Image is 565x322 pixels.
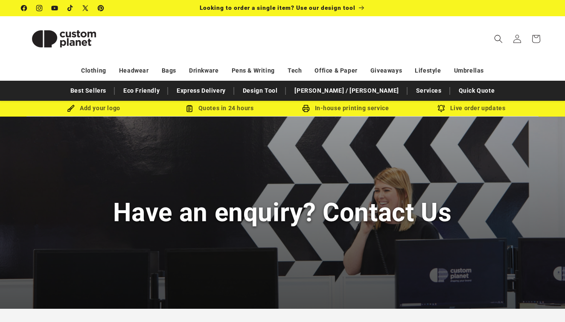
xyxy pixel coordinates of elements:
div: In-house printing service [282,103,408,114]
a: Express Delivery [172,83,230,98]
a: [PERSON_NAME] / [PERSON_NAME] [290,83,403,98]
a: Clothing [81,63,106,78]
summary: Search [489,29,508,48]
a: Lifestyle [415,63,441,78]
a: Office & Paper [315,63,357,78]
a: Tech [288,63,302,78]
a: Umbrellas [454,63,484,78]
img: Brush Icon [67,105,75,112]
div: Live order updates [408,103,534,114]
img: Custom Planet [21,20,107,58]
h1: Have an enquiry? Contact Us [113,196,451,229]
a: Best Sellers [66,83,111,98]
div: Add your logo [31,103,157,114]
a: Pens & Writing [232,63,275,78]
img: Order Updates Icon [186,105,193,112]
a: Services [412,83,446,98]
a: Headwear [119,63,149,78]
span: Looking to order a single item? Use our design tool [200,4,355,11]
a: Eco Friendly [119,83,164,98]
a: Drinkware [189,63,218,78]
a: Custom Planet [18,16,110,61]
img: Order updates [437,105,445,112]
a: Design Tool [239,83,282,98]
a: Bags [162,63,176,78]
div: Quotes in 24 hours [157,103,282,114]
a: Giveaways [370,63,402,78]
img: In-house printing [302,105,310,112]
a: Quick Quote [454,83,499,98]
